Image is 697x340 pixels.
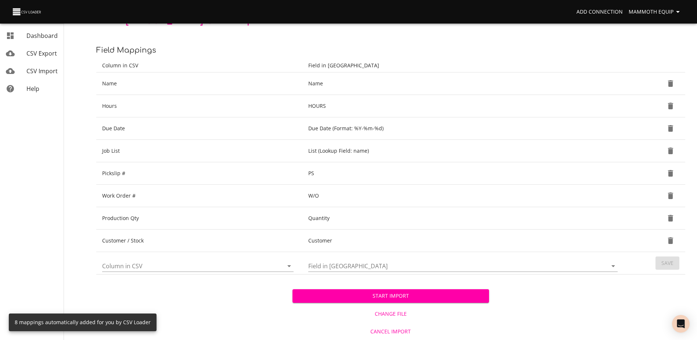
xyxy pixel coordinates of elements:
[662,164,679,182] button: Delete
[626,5,685,19] button: Mammoth Equip
[302,140,626,162] td: List (Lookup Field: name)
[662,232,679,249] button: Delete
[662,142,679,160] button: Delete
[292,289,489,303] button: Start Import
[629,7,682,17] span: Mammoth Equip
[26,85,39,93] span: Help
[302,72,626,95] td: Name
[302,59,626,72] th: Field in [GEOGRAPHIC_DATA]
[576,7,623,17] span: Add Connection
[26,32,58,40] span: Dashboard
[302,185,626,207] td: W/O
[292,325,489,339] button: Cancel Import
[292,307,489,321] button: Change File
[96,95,302,117] td: Hours
[96,46,156,54] span: Field Mappings
[298,291,483,301] span: Start Import
[96,230,302,252] td: Customer / Stock
[662,209,679,227] button: Delete
[672,315,690,333] div: Open Intercom Messenger
[96,185,302,207] td: Work Order #
[295,327,486,336] span: Cancel Import
[302,162,626,185] td: PS
[96,140,302,162] td: Job List
[96,162,302,185] td: Pickslip #
[12,7,43,17] img: CSV Loader
[15,316,151,329] div: 8 mappings automatically added for you by CSV Loader
[26,67,58,75] span: CSV Import
[96,207,302,230] td: Production Qty
[302,95,626,117] td: HOURS
[302,117,626,140] td: Due Date (Format: %Y-%m-%d)
[96,72,302,95] td: Name
[662,97,679,115] button: Delete
[662,187,679,205] button: Delete
[608,261,618,271] button: Open
[662,75,679,92] button: Delete
[284,261,294,271] button: Open
[302,207,626,230] td: Quantity
[96,117,302,140] td: Due Date
[96,59,302,72] th: Column in CSV
[574,5,626,19] a: Add Connection
[302,230,626,252] td: Customer
[295,309,486,319] span: Change File
[26,49,57,57] span: CSV Export
[662,120,679,137] button: Delete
